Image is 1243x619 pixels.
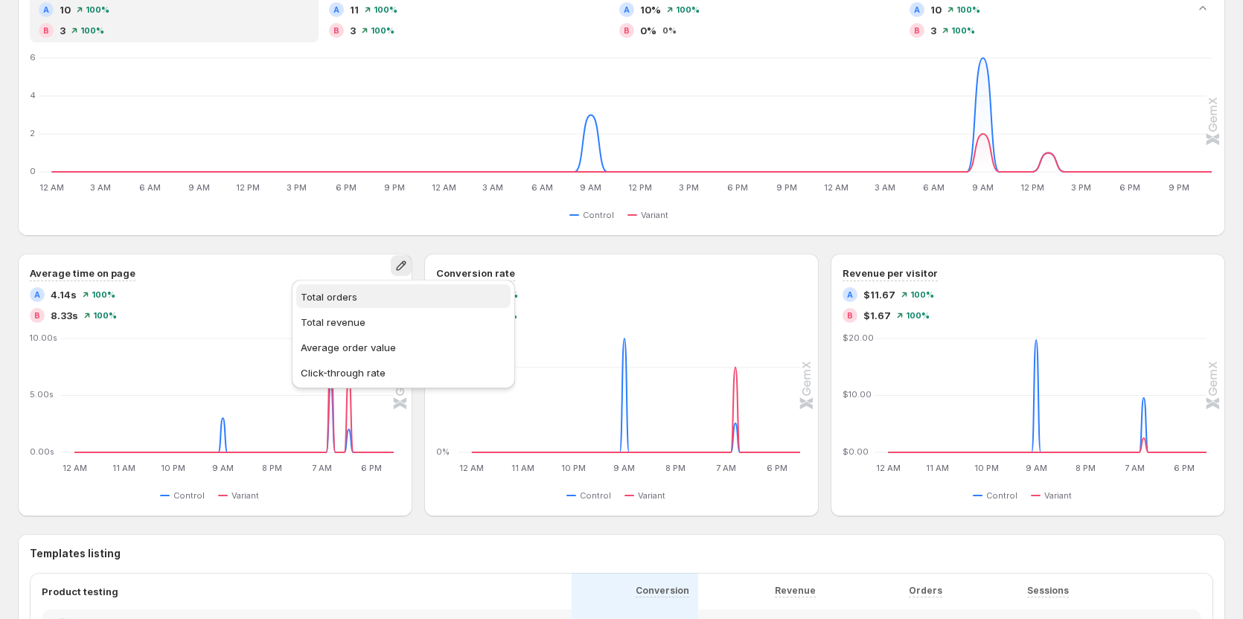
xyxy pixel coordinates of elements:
[951,26,975,35] span: 100%
[34,290,40,299] h2: A
[930,2,942,17] span: 10
[628,182,652,193] text: 12 PM
[1020,182,1044,193] text: 12 PM
[112,463,135,473] text: 11 AM
[139,182,161,193] text: 6 AM
[39,182,64,193] text: 12 AM
[160,487,211,504] button: Control
[638,490,665,501] span: Variant
[173,490,205,501] span: Control
[312,463,332,473] text: 7 AM
[51,308,78,323] span: 8.33s
[1031,487,1078,504] button: Variant
[972,182,994,193] text: 9 AM
[843,333,874,343] text: $20.00
[287,182,307,193] text: 3 PM
[1027,585,1069,597] p: Sessions
[662,26,677,35] span: 0%
[824,182,849,193] text: 12 AM
[436,266,515,280] h3: Conversion rate
[627,206,674,224] button: Variant
[665,463,686,473] text: 8 PM
[301,341,396,353] span: Average order value
[875,182,895,193] text: 3 AM
[614,463,636,473] text: 9 AM
[531,182,553,193] text: 6 AM
[679,182,699,193] text: 3 PM
[92,290,115,299] span: 100%
[1119,182,1140,193] text: 6 PM
[63,463,87,473] text: 12 AM
[218,487,265,504] button: Variant
[909,585,942,597] p: Orders
[30,90,36,100] text: 4
[212,463,234,473] text: 9 AM
[640,23,656,38] span: 0%
[583,209,614,221] span: Control
[30,52,36,62] text: 6
[767,463,787,473] text: 6 PM
[843,446,869,457] text: $0.00
[30,128,35,138] text: 2
[350,2,359,17] span: 11
[956,5,980,14] span: 100%
[986,490,1017,501] span: Control
[80,26,104,35] span: 100%
[914,5,920,14] h2: A
[624,5,630,14] h2: A
[930,23,936,38] span: 3
[580,490,611,501] span: Control
[914,26,920,35] h2: B
[482,182,503,193] text: 3 AM
[374,5,397,14] span: 100%
[263,463,283,473] text: 8 PM
[716,463,736,473] text: 7 AM
[926,463,949,473] text: 11 AM
[641,209,668,221] span: Variant
[336,182,357,193] text: 6 PM
[301,291,357,303] span: Total orders
[1169,182,1189,193] text: 9 PM
[188,182,210,193] text: 9 AM
[333,26,339,35] h2: B
[775,585,816,597] p: Revenue
[385,182,406,193] text: 9 PM
[361,463,382,473] text: 6 PM
[1044,490,1072,501] span: Variant
[906,311,930,320] span: 100%
[296,335,511,359] button: Average order value
[43,5,49,14] h2: A
[1071,182,1091,193] text: 3 PM
[333,5,339,14] h2: A
[432,182,456,193] text: 12 AM
[371,26,394,35] span: 100%
[776,182,797,193] text: 9 PM
[843,390,872,400] text: $10.00
[566,487,617,504] button: Control
[847,290,853,299] h2: A
[30,266,135,280] h3: Average time on page
[863,287,895,302] span: $11.67
[511,463,534,473] text: 11 AM
[231,490,259,501] span: Variant
[640,2,661,17] span: 10%
[60,2,71,17] span: 10
[93,311,117,320] span: 100%
[436,446,450,457] text: 0%
[30,546,1213,561] h3: Templates listing
[910,290,934,299] span: 100%
[34,311,40,320] h2: B
[350,23,356,38] span: 3
[30,390,54,400] text: 5.00s
[847,311,853,320] h2: B
[30,446,55,457] text: 0.00s
[301,367,386,379] span: Click-through rate
[624,487,671,504] button: Variant
[43,26,49,35] h2: B
[30,333,58,343] text: 10.00s
[843,266,938,280] h3: Revenue per visitor
[727,182,748,193] text: 6 PM
[876,463,901,473] text: 12 AM
[863,308,891,323] span: $1.67
[923,182,945,193] text: 6 AM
